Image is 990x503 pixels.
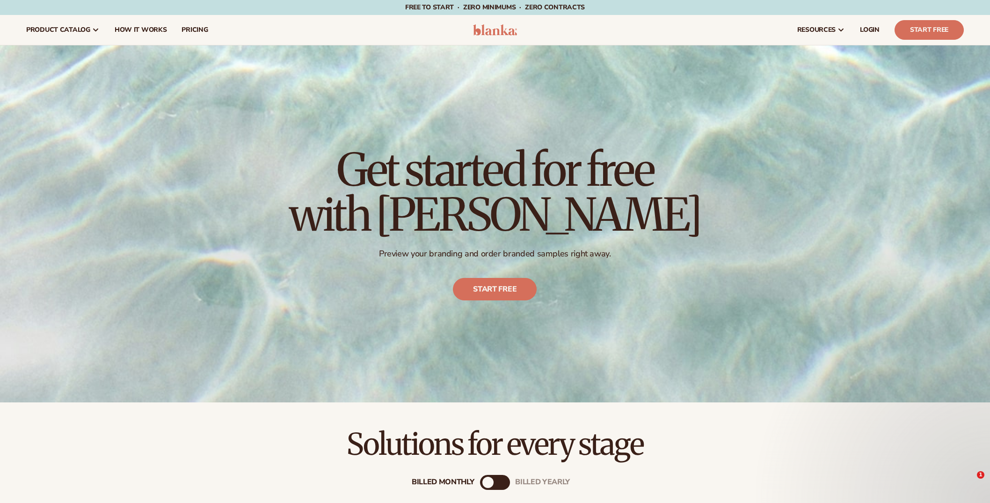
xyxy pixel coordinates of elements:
[107,15,175,45] a: How It Works
[977,471,984,479] span: 1
[895,20,964,40] a: Start Free
[405,3,585,12] span: Free to start · ZERO minimums · ZERO contracts
[515,478,570,487] div: billed Yearly
[115,26,167,34] span: How It Works
[19,15,107,45] a: product catalog
[289,248,701,259] p: Preview your branding and order branded samples right away.
[958,471,980,494] iframe: Intercom live chat
[289,147,701,237] h1: Get started for free with [PERSON_NAME]
[412,478,474,487] div: Billed Monthly
[860,26,880,34] span: LOGIN
[797,26,836,34] span: resources
[26,429,964,460] h2: Solutions for every stage
[790,15,852,45] a: resources
[174,15,215,45] a: pricing
[473,24,517,36] img: logo
[26,26,90,34] span: product catalog
[182,26,208,34] span: pricing
[453,278,537,300] a: Start free
[852,15,887,45] a: LOGIN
